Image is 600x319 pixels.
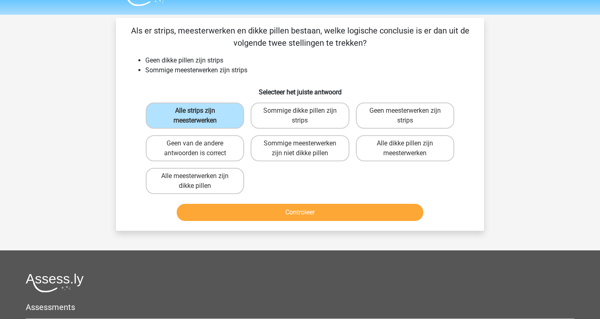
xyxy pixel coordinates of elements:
button: Controleer [177,204,424,221]
label: Sommige dikke pillen zijn strips [251,103,349,129]
img: Assessly logo [26,273,84,292]
label: Alle dikke pillen zijn meesterwerken [356,135,454,161]
label: Alle meesterwerken zijn dikke pillen [146,168,244,194]
h5: Assessments [26,302,574,312]
label: Alle strips zijn meesterwerken [146,103,244,129]
li: Sommige meesterwerken zijn strips [145,65,471,75]
label: Geen van de andere antwoorden is correct [146,135,244,161]
label: Geen meesterwerken zijn strips [356,103,454,129]
li: Geen dikke pillen zijn strips [145,56,471,65]
h6: Selecteer het juiste antwoord [129,82,471,96]
label: Sommige meesterwerken zijn niet dikke pillen [251,135,349,161]
p: Als er strips, meesterwerken en dikke pillen bestaan, welke logische conclusie is er dan uit de v... [129,25,471,49]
